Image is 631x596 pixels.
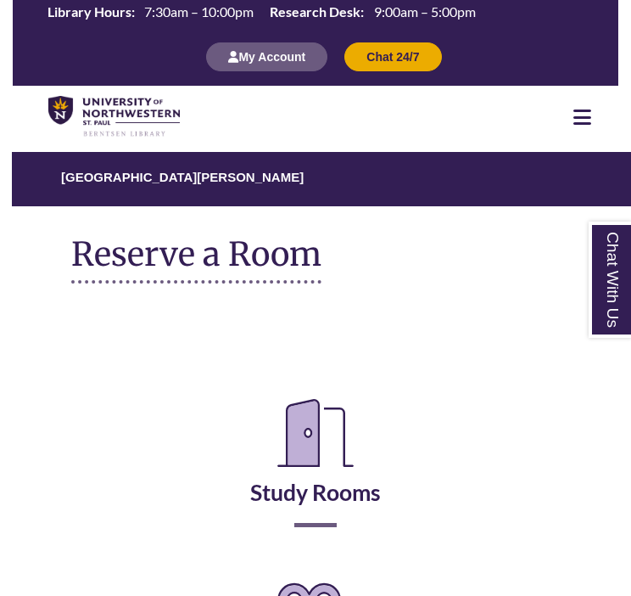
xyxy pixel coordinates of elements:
table: Hours Today [41,3,482,23]
img: UNWSP Library Logo [48,96,180,138]
button: My Account [206,42,327,71]
a: [GEOGRAPHIC_DATA][PERSON_NAME] [61,170,304,184]
a: Chat 24/7 [344,49,441,64]
a: My Account [206,49,327,64]
h1: Reserve a Room [71,236,321,284]
a: Hours Today [41,3,482,25]
button: Chat 24/7 [344,42,441,71]
a: Study Rooms [250,436,381,506]
th: Library Hours: [41,3,137,21]
nav: Breadcrumb [71,152,561,206]
th: Research Desk: [263,3,366,21]
span: 7:30am – 10:00pm [144,3,254,20]
span: 9:00am – 5:00pm [374,3,476,20]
